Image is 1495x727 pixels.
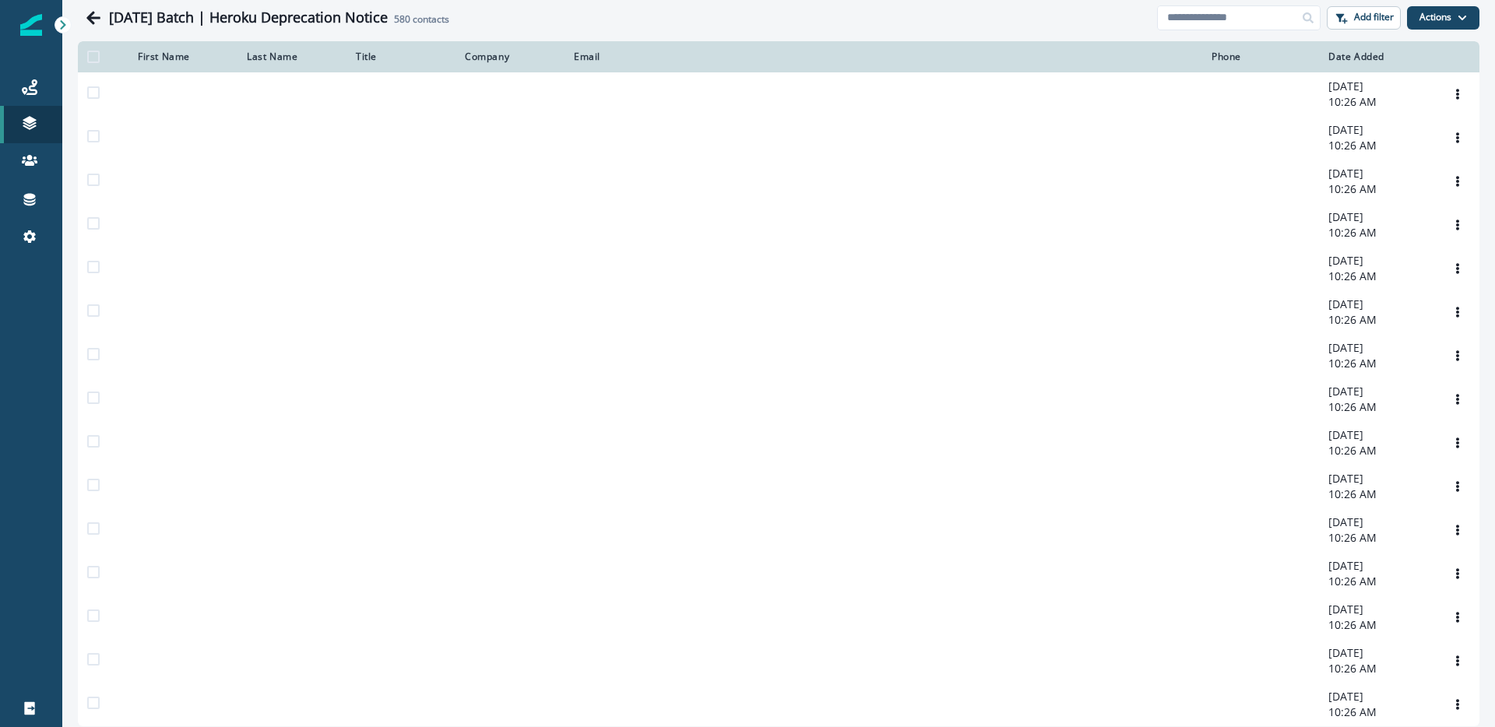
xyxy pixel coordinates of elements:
[138,51,228,63] div: First Name
[1328,225,1426,241] p: 10:26 AM
[1328,515,1426,530] p: [DATE]
[247,51,337,63] div: Last Name
[1328,617,1426,633] p: 10:26 AM
[356,51,446,63] div: Title
[1445,344,1470,367] button: Options
[394,14,449,25] h2: contacts
[1328,356,1426,371] p: 10:26 AM
[1445,693,1470,716] button: Options
[465,51,555,63] div: Company
[1445,300,1470,324] button: Options
[1445,213,1470,237] button: Options
[1328,297,1426,312] p: [DATE]
[1328,209,1426,225] p: [DATE]
[1328,661,1426,676] p: 10:26 AM
[394,12,410,26] span: 580
[20,14,42,36] img: Inflection
[109,9,388,26] h1: [DATE] Batch | Heroku Deprecation Notice
[1445,83,1470,106] button: Options
[1328,602,1426,617] p: [DATE]
[1445,257,1470,280] button: Options
[1328,340,1426,356] p: [DATE]
[1328,471,1426,486] p: [DATE]
[1445,649,1470,673] button: Options
[574,51,1193,63] div: Email
[1445,518,1470,542] button: Options
[1328,399,1426,415] p: 10:26 AM
[1328,94,1426,110] p: 10:26 AM
[1445,562,1470,585] button: Options
[1328,51,1426,63] div: Date Added
[1328,79,1426,94] p: [DATE]
[1328,574,1426,589] p: 10:26 AM
[1328,122,1426,138] p: [DATE]
[1445,126,1470,149] button: Options
[1445,170,1470,193] button: Options
[1445,431,1470,455] button: Options
[1328,689,1426,704] p: [DATE]
[1327,6,1401,30] button: Add filter
[1328,384,1426,399] p: [DATE]
[1445,606,1470,629] button: Options
[1328,558,1426,574] p: [DATE]
[1328,530,1426,546] p: 10:26 AM
[1328,138,1426,153] p: 10:26 AM
[1328,253,1426,269] p: [DATE]
[1354,12,1394,23] p: Add filter
[78,2,109,33] button: Go back
[1328,181,1426,197] p: 10:26 AM
[1328,443,1426,458] p: 10:26 AM
[1328,269,1426,284] p: 10:26 AM
[1328,645,1426,661] p: [DATE]
[1328,486,1426,502] p: 10:26 AM
[1407,6,1479,30] button: Actions
[1445,388,1470,411] button: Options
[1328,704,1426,720] p: 10:26 AM
[1328,166,1426,181] p: [DATE]
[1212,51,1310,63] div: Phone
[1328,427,1426,443] p: [DATE]
[1445,475,1470,498] button: Options
[1328,312,1426,328] p: 10:26 AM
